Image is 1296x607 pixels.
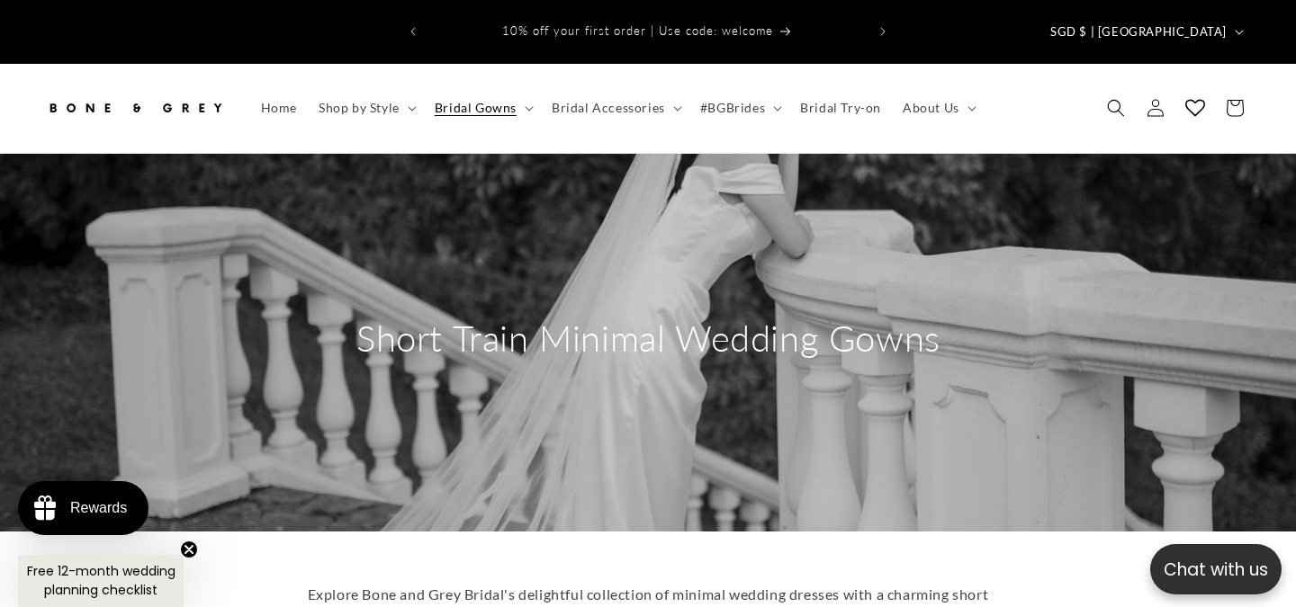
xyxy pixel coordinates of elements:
[863,14,903,49] button: Next announcement
[435,100,517,116] span: Bridal Gowns
[689,89,789,127] summary: #BGBrides
[800,100,881,116] span: Bridal Try-on
[552,100,665,116] span: Bridal Accessories
[424,89,541,127] summary: Bridal Gowns
[1050,23,1227,41] span: SGD $ | [GEOGRAPHIC_DATA]
[700,100,765,116] span: #BGBrides
[18,555,184,607] div: Free 12-month wedding planning checklistClose teaser
[45,88,225,128] img: Bone and Grey Bridal
[39,82,232,135] a: Bone and Grey Bridal
[180,540,198,558] button: Close teaser
[261,100,297,116] span: Home
[1039,14,1251,49] button: SGD $ | [GEOGRAPHIC_DATA]
[789,89,892,127] a: Bridal Try-on
[1096,88,1136,128] summary: Search
[1150,557,1282,583] p: Chat with us
[308,89,424,127] summary: Shop by Style
[319,100,400,116] span: Shop by Style
[27,562,175,599] span: Free 12-month wedding planning checklist
[1150,544,1282,594] button: Open chatbox
[356,315,940,362] h2: Short Train Minimal Wedding Gowns
[903,100,959,116] span: About Us
[70,500,127,516] div: Rewards
[502,23,773,38] span: 10% off your first order | Use code: welcome
[250,89,308,127] a: Home
[541,89,689,127] summary: Bridal Accessories
[393,14,433,49] button: Previous announcement
[892,89,984,127] summary: About Us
